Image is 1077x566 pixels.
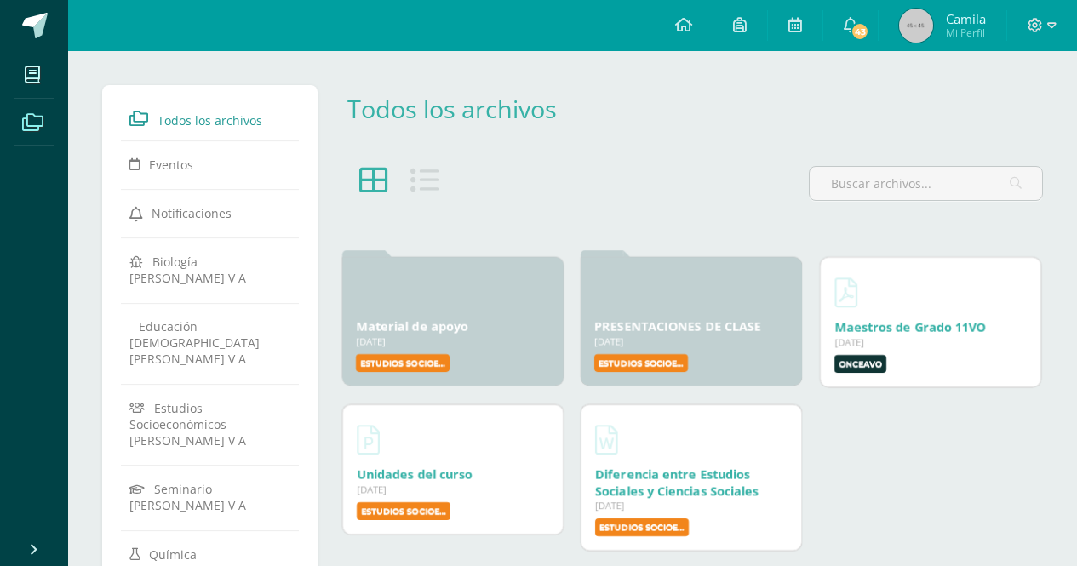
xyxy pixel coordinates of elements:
[356,318,550,334] div: Material de apoyo
[834,335,1027,348] div: [DATE]
[158,112,262,129] span: Todos los archivos
[152,205,232,221] span: Notificaciones
[851,22,869,41] span: 43
[347,92,557,125] a: Todos los archivos
[594,354,688,372] label: Estudios Socioeconómicos Bach V A
[129,149,290,180] a: Eventos
[356,354,450,372] label: Estudios Socioeconómicos Bach V A
[129,481,246,513] span: Seminario [PERSON_NAME] V A
[129,399,246,448] span: Estudios Socioeconómicos [PERSON_NAME] V A
[347,92,582,125] div: Todos los archivos
[946,10,986,27] span: Camila
[357,466,473,483] a: Unidades del curso
[129,246,290,293] a: Biología [PERSON_NAME] V A
[594,318,788,334] div: PRESENTACIONES DE CLASE
[356,318,468,334] a: Material de apoyo
[594,334,788,347] div: [DATE]
[595,419,617,460] a: Descargar Diferencia entre Estudios Sociales y Ciencias Sociales.docx
[834,355,886,373] label: Onceavo
[129,312,290,374] a: Educación [DEMOGRAPHIC_DATA][PERSON_NAME] V A
[357,502,450,520] label: Estudios Socioeconómicos Bach V A
[595,499,788,512] div: [DATE]
[595,518,689,536] label: Estudios Socioeconómicos Bach V A
[834,272,856,312] a: Descargar Maestros de Grado 11VO.pdf
[356,334,550,347] div: [DATE]
[810,167,1042,200] input: Buscar archivos...
[129,197,290,228] a: Notificaciones
[946,26,986,40] span: Mi Perfil
[129,473,290,520] a: Seminario [PERSON_NAME] V A
[129,392,290,455] a: Estudios Socioeconómicos [PERSON_NAME] V A
[129,103,290,134] a: Todos los archivos
[357,483,549,495] div: [DATE]
[899,9,933,43] img: 45x45
[594,318,761,334] a: PRESENTACIONES DE CLASE
[595,466,759,499] a: Diferencia entre Estudios Sociales y Ciencias Sociales
[834,319,986,335] a: Maestros de Grado 11VO
[357,466,549,483] div: Descargar Unidades del curso.pptx
[129,318,260,367] span: Educación [DEMOGRAPHIC_DATA][PERSON_NAME] V A
[149,157,193,173] span: Eventos
[357,419,379,460] a: Descargar Unidades del curso.pptx
[595,466,788,499] div: Descargar Diferencia entre Estudios Sociales y Ciencias Sociales.docx
[834,319,1027,335] div: Descargar Maestros de Grado 11VO.pdf
[129,254,246,286] span: Biología [PERSON_NAME] V A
